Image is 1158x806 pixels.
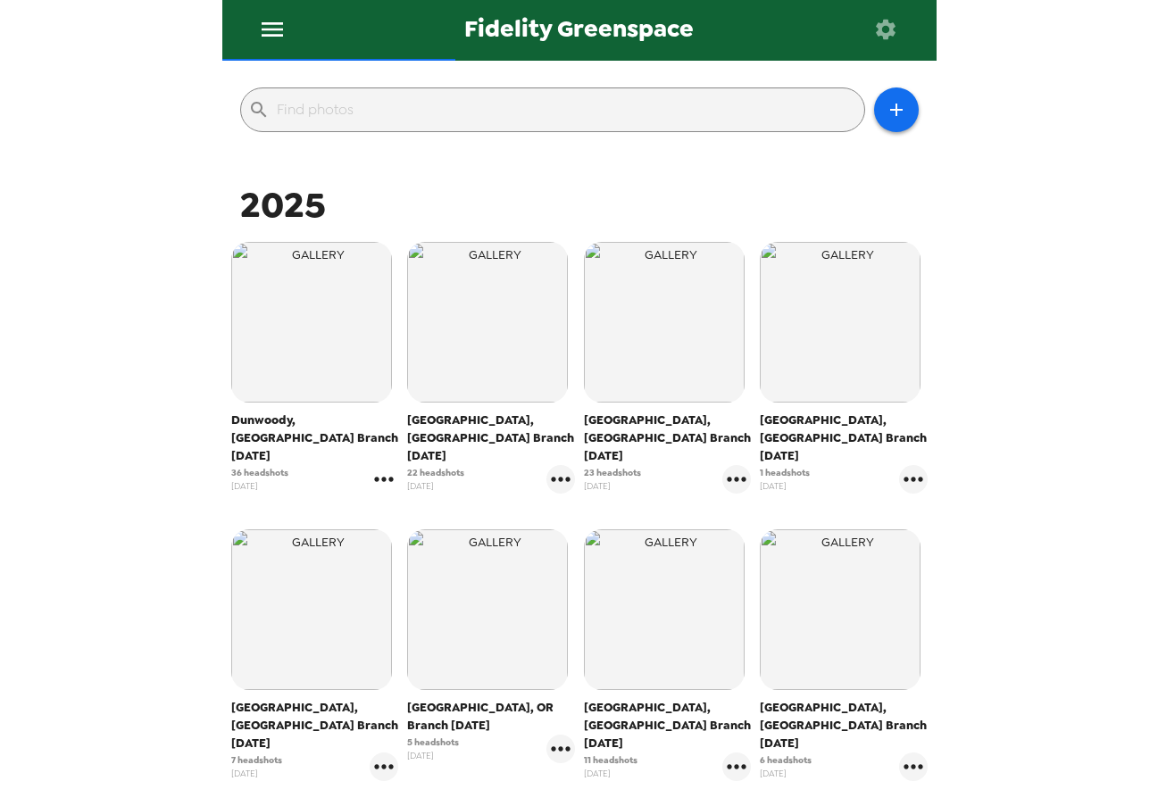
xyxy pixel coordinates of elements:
[407,411,575,465] span: [GEOGRAPHIC_DATA], [GEOGRAPHIC_DATA] Branch [DATE]
[231,529,392,690] img: gallery
[760,529,921,690] img: gallery
[464,17,694,41] span: Fidelity Greenspace
[370,752,398,781] button: gallery menu
[277,96,857,124] input: Find photos
[722,752,751,781] button: gallery menu
[760,753,812,767] span: 6 headshots
[760,767,812,780] span: [DATE]
[584,242,745,403] img: gallery
[231,753,282,767] span: 7 headshots
[231,699,399,752] span: [GEOGRAPHIC_DATA], [GEOGRAPHIC_DATA] Branch [DATE]
[584,699,752,752] span: [GEOGRAPHIC_DATA], [GEOGRAPHIC_DATA] Branch [DATE]
[407,749,459,762] span: [DATE]
[231,767,282,780] span: [DATE]
[584,466,641,479] span: 23 headshots
[584,753,637,767] span: 11 headshots
[760,479,810,493] span: [DATE]
[231,411,399,465] span: Dunwoody, [GEOGRAPHIC_DATA] Branch [DATE]
[231,242,392,403] img: gallery
[899,465,928,494] button: gallery menu
[722,465,751,494] button: gallery menu
[584,411,752,465] span: [GEOGRAPHIC_DATA], [GEOGRAPHIC_DATA] Branch [DATE]
[407,479,464,493] span: [DATE]
[407,699,575,735] span: [GEOGRAPHIC_DATA], OR Branch [DATE]
[546,735,575,763] button: gallery menu
[240,181,326,229] span: 2025
[760,411,928,465] span: [GEOGRAPHIC_DATA], [GEOGRAPHIC_DATA] Branch [DATE]
[546,465,575,494] button: gallery menu
[231,479,288,493] span: [DATE]
[584,479,641,493] span: [DATE]
[584,529,745,690] img: gallery
[407,735,459,749] span: 5 headshots
[760,699,928,752] span: [GEOGRAPHIC_DATA], [GEOGRAPHIC_DATA] Branch [DATE]
[760,466,810,479] span: 1 headshots
[370,465,398,494] button: gallery menu
[407,529,568,690] img: gallery
[407,242,568,403] img: gallery
[584,767,637,780] span: [DATE]
[407,466,464,479] span: 22 headshots
[231,466,288,479] span: 36 headshots
[899,752,928,781] button: gallery menu
[760,242,921,403] img: gallery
